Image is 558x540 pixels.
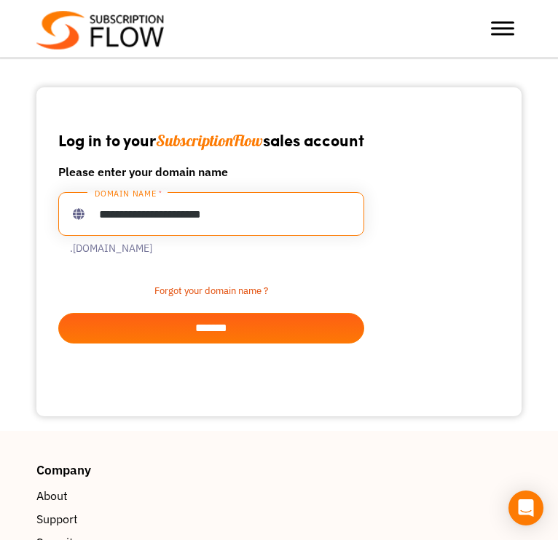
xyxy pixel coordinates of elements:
a: About [36,487,522,504]
span: Support [36,510,78,528]
span: About [36,487,68,504]
label: .[DOMAIN_NAME] [58,236,364,253]
button: Toggle Menu [491,22,514,36]
h4: Company [36,464,522,476]
span: SubscriptionFlow [156,130,263,151]
a: Support [36,510,522,528]
img: Subscriptionflow [36,11,164,49]
a: Forgot your domain name ? [58,284,364,313]
h6: Please enter your domain name [58,163,364,180]
div: Open Intercom Messenger [508,491,543,525]
h1: Log in to your sales account [58,130,364,151]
